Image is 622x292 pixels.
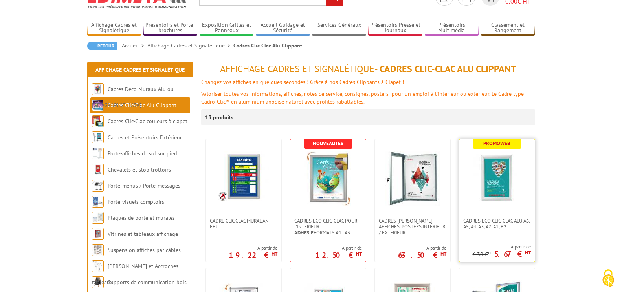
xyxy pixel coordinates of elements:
a: Accueil Guidage et Sécurité [256,22,310,35]
font: Valoriser toutes vos informations, affiches, notes de service, consignes, posters pour un emploi ... [201,90,524,105]
a: Retour [87,42,117,50]
a: Services Généraux [312,22,366,35]
img: Plaques de porte et murales [92,212,104,224]
a: Cadres [PERSON_NAME] affiches-posters intérieur / extérieur [375,218,450,235]
img: Cadres vitrines affiches-posters intérieur / extérieur [385,151,440,206]
p: 63.50 € [398,253,446,257]
span: A partir de [229,245,277,251]
a: Vitrines et tableaux affichage [108,230,178,237]
img: Cadre CLIC CLAC Mural ANTI-FEU [218,151,269,202]
p: 5.67 € [494,252,531,256]
img: Porte-menus / Porte-messages [92,180,104,192]
a: Affichage Cadres et Signalétique [87,22,141,35]
strong: Adhésif [294,229,314,236]
span: Cadre CLIC CLAC Mural ANTI-FEU [210,218,277,230]
img: Cadres Clic-Clac couleurs à clapet [92,115,104,127]
sup: HT [525,249,531,256]
a: Porte-visuels comptoirs [108,198,164,205]
span: Cadres Eco Clic-Clac pour l'intérieur - formats A4 - A3 [294,218,362,235]
a: Cadres Clic-Clac couleurs à clapet [108,118,187,125]
a: Cadres Clic-Clac Alu Clippant [108,102,176,109]
a: Porte-affiches de sol sur pied [108,150,177,157]
span: Affichage Cadres et Signalétique [220,63,374,75]
font: Changez vos affiches en quelques secondes ! Grâce à nos Cadres Clippants à Clapet ! [201,78,404,86]
a: Cadres Eco Clic-Clac alu A6, A5, A4, A3, A2, A1, B2 [459,218,535,230]
sup: HT [356,250,362,257]
a: Classement et Rangement [481,22,535,35]
a: Supports de communication bois [108,279,187,286]
span: A partir de [473,244,531,250]
img: Cimaises et Accroches tableaux [92,260,104,272]
a: Suspension affiches par câbles [108,246,181,254]
p: 19.22 € [229,253,277,257]
a: Exposition Grilles et Panneaux [200,22,254,35]
button: Cookies (fenêtre modale) [594,265,622,292]
a: Affichage Cadres et Signalétique [95,66,185,73]
a: Cadre CLIC CLAC Mural ANTI-FEU [206,218,281,230]
span: Cadres [PERSON_NAME] affiches-posters intérieur / extérieur [379,218,446,235]
img: Porte-affiches de sol sur pied [92,148,104,159]
img: Suspension affiches par câbles [92,244,104,256]
a: Présentoirs et Porte-brochures [143,22,198,35]
a: Plaques de porte et murales [108,214,175,221]
span: A partir de [398,245,446,251]
sup: HT [272,250,277,257]
img: Cadres Deco Muraux Alu ou Bois [92,83,104,95]
b: Nouveautés [313,140,343,147]
img: Cadres Eco Clic-Clac alu A6, A5, A4, A3, A2, A1, B2 [470,151,525,206]
p: 13 produits [205,109,235,125]
img: Cookies (fenêtre modale) [598,268,618,288]
sup: HT [440,250,446,257]
p: 12.50 € [315,253,362,257]
img: Porte-visuels comptoirs [92,196,104,208]
img: Vitrines et tableaux affichage [92,228,104,240]
span: A partir de [315,245,362,251]
a: Cadres et Présentoirs Extérieur [108,134,182,141]
a: Chevalets et stop trottoirs [108,166,171,173]
a: Porte-menus / Porte-messages [108,182,180,189]
img: Cadres et Présentoirs Extérieur [92,131,104,143]
a: Présentoirs Multimédia [425,22,479,35]
img: Cadres Eco Clic-Clac pour l'intérieur - <strong>Adhésif</strong> formats A4 - A3 [301,151,356,206]
a: Accueil [122,42,147,49]
li: Cadres Clic-Clac Alu Clippant [233,42,302,49]
sup: HT [488,250,493,255]
span: Cadres Eco Clic-Clac alu A6, A5, A4, A3, A2, A1, B2 [463,218,531,230]
b: Promoweb [483,140,510,147]
a: Cadres Eco Clic-Clac pour l'intérieur -Adhésifformats A4 - A3 [290,218,366,235]
img: Chevalets et stop trottoirs [92,164,104,175]
a: Cadres Deco Muraux Alu ou [GEOGRAPHIC_DATA] [92,86,174,109]
h1: - Cadres Clic-Clac Alu Clippant [201,64,535,74]
p: 6.30 € [473,252,493,257]
a: [PERSON_NAME] et Accroches tableaux [92,263,178,286]
a: Présentoirs Presse et Journaux [368,22,422,35]
a: Affichage Cadres et Signalétique [147,42,233,49]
